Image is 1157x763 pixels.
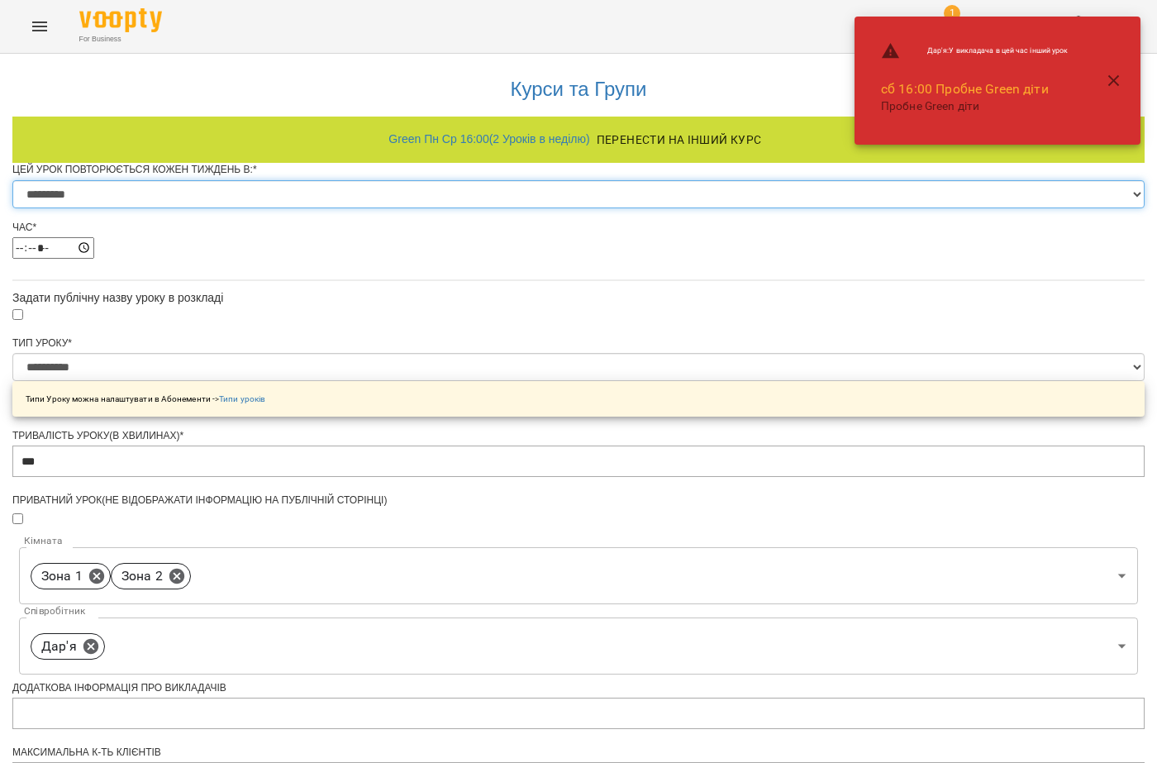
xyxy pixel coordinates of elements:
a: сб 16:00 Пробне Green діти [881,81,1049,97]
div: Максимальна к-ть клієнтів [12,746,1145,760]
div: Додаткова інформація про викладачів [12,681,1145,695]
div: Зона 1Зона 2 [19,547,1138,604]
span: 1 [944,5,960,21]
img: Voopty Logo [79,8,162,32]
p: Типи Уроку можна налаштувати в Абонементи -> [26,393,265,405]
p: Зона 2 [121,566,163,586]
a: Green Пн Ср 16:00 ( 2 Уроків в неділю ) [388,132,589,145]
div: Зона 1 [31,563,111,589]
div: Зона 2 [111,563,191,589]
div: Дар'я [31,633,105,660]
span: For Business [79,34,162,45]
div: Приватний урок(не відображати інформацію на публічній сторінці) [12,494,1145,508]
a: Типи уроків [219,394,265,403]
div: Цей урок повторюється кожен тиждень в: [12,163,1145,177]
p: Пробне Green діти [881,98,1069,115]
div: Тип Уроку [12,336,1145,351]
h3: Курси та Групи [21,79,1136,100]
li: Дар'я : У викладача в цей час інший урок [868,35,1082,68]
p: Зона 1 [41,566,83,586]
div: Тривалість уроку(в хвилинах) [12,429,1145,443]
div: Дар'я [19,618,1138,675]
div: Задати публічну назву уроку в розкладі [12,289,1145,306]
div: Час [12,221,1145,235]
p: Дар'я [41,637,77,656]
button: Menu [20,7,60,46]
button: Перенести на інший курс [590,125,769,155]
span: Перенести на інший курс [597,130,762,150]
